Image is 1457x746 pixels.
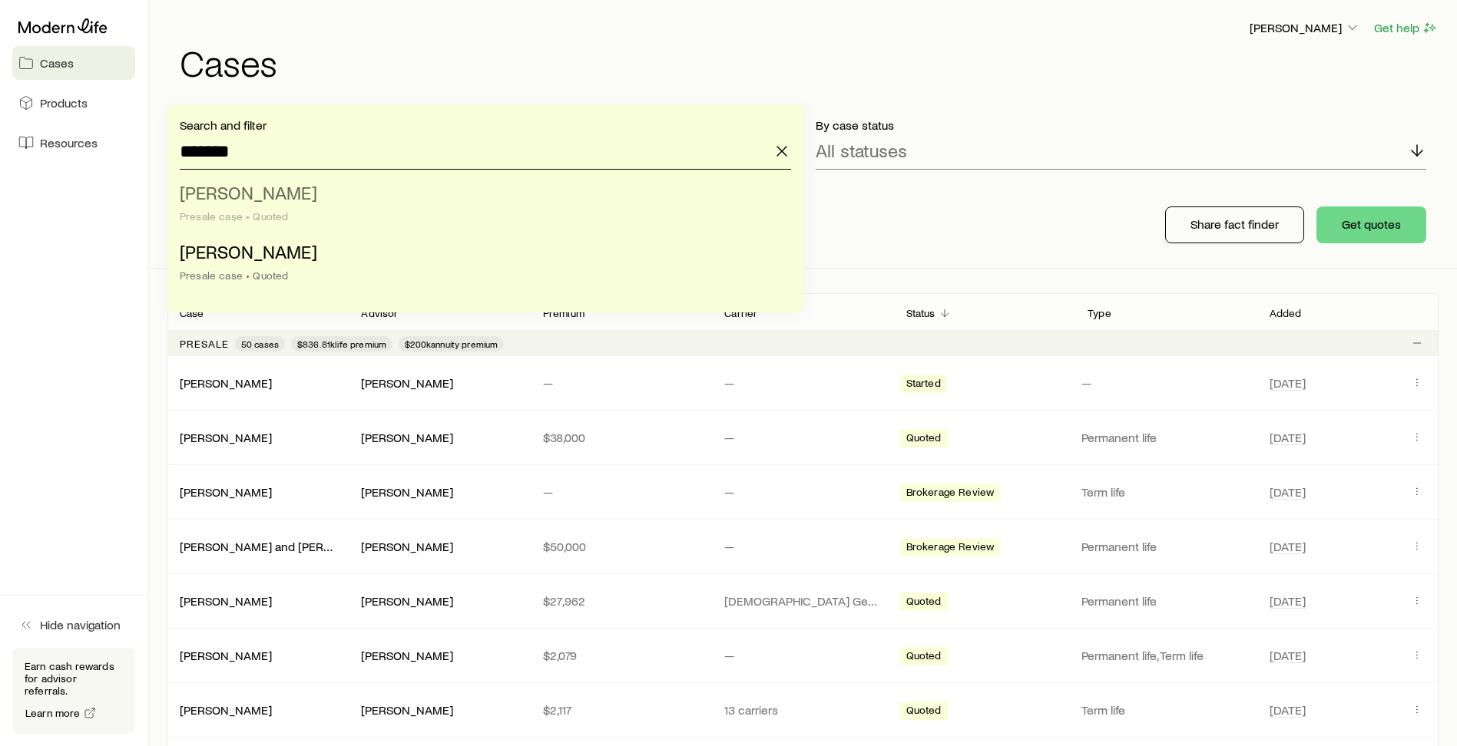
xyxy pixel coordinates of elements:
div: [PERSON_NAME] [361,702,453,718]
p: [PERSON_NAME] [1250,20,1360,35]
div: [PERSON_NAME] [361,539,453,555]
p: Earn cash rewards for advisor referrals. [25,660,123,697]
p: Permanent life [1081,593,1250,609]
span: [PERSON_NAME] [180,240,317,262]
span: Quoted [906,649,942,665]
span: Hide navigation [40,617,121,632]
p: Type [1088,307,1111,319]
p: Permanent life [1081,539,1250,554]
p: $27,962 [543,593,700,609]
p: [DEMOGRAPHIC_DATA] General [724,593,881,609]
span: Quoted [906,595,942,611]
a: Resources [12,126,135,160]
span: $200k annuity premium [405,338,498,350]
li: Maddern, Brad [180,235,782,294]
span: [DATE] [1270,648,1306,663]
span: [PERSON_NAME] [180,181,317,203]
a: [PERSON_NAME] [180,593,272,608]
p: — [543,375,700,391]
h1: Cases [180,44,1439,81]
span: [DATE] [1270,484,1306,500]
div: [PERSON_NAME] [361,484,453,500]
a: Products [12,86,135,120]
span: Quoted [906,431,942,447]
div: Earn cash rewards for advisor referrals.Learn more [12,648,135,734]
span: $836.81k life premium [297,338,386,350]
p: Permanent life [1081,430,1250,445]
span: Learn more [25,708,81,718]
a: [PERSON_NAME] [180,702,272,717]
button: Get help [1373,19,1439,37]
span: [DATE] [1270,593,1306,609]
p: Search and filter [180,117,791,133]
div: [PERSON_NAME] and [PERSON_NAME] [180,539,336,555]
div: Presale case • Quoted [180,269,782,282]
p: — [724,375,881,391]
p: All statuses [816,140,907,161]
button: Get quotes [1316,206,1426,243]
p: Added [1270,307,1302,319]
p: Case [180,307,204,319]
span: [DATE] [1270,430,1306,445]
p: $2,079 [543,648,700,663]
a: [PERSON_NAME] [180,648,272,662]
a: [PERSON_NAME] [180,484,272,499]
p: — [724,430,881,445]
p: Premium [543,307,584,319]
div: [PERSON_NAME] [361,648,453,664]
p: Advisor [361,307,398,319]
div: [PERSON_NAME] [180,430,272,446]
p: Presale [180,338,229,350]
div: [PERSON_NAME] [361,593,453,609]
div: [PERSON_NAME] [180,702,272,718]
p: — [543,484,700,500]
div: [PERSON_NAME] [180,375,272,391]
button: Share fact finder [1165,206,1304,243]
span: [DATE] [1270,702,1306,718]
div: [PERSON_NAME] [180,484,272,500]
button: Hide navigation [12,608,135,642]
div: [PERSON_NAME] [361,375,453,391]
div: [PERSON_NAME] [180,648,272,664]
p: — [724,484,881,500]
p: $50,000 [543,539,700,554]
span: Brokerage Review [906,540,995,556]
span: Resources [40,135,98,150]
span: Quoted [906,704,942,720]
a: [PERSON_NAME] [180,430,272,444]
span: [DATE] [1270,375,1306,391]
span: Brokerage Review [906,486,995,502]
p: $38,000 [543,430,700,445]
span: Products [40,95,88,111]
a: Cases [12,46,135,80]
span: 50 cases [241,338,279,350]
p: By case status [816,117,1427,133]
a: [PERSON_NAME] and [PERSON_NAME] [180,539,390,553]
a: [PERSON_NAME] [180,375,272,390]
p: Permanent life, Term life [1081,648,1250,663]
span: [DATE] [1270,539,1306,554]
p: Carrier [724,307,757,319]
p: Share fact finder [1190,216,1279,232]
p: — [1081,375,1250,391]
div: [PERSON_NAME] [180,593,272,609]
p: — [724,539,881,554]
p: — [724,648,881,663]
span: Started [906,377,941,393]
div: Presale case • Quoted [180,210,782,223]
p: $2,117 [543,702,700,718]
button: [PERSON_NAME] [1249,19,1361,38]
span: Cases [40,55,74,71]
p: Term life [1081,484,1250,500]
p: Status [906,307,935,319]
div: [PERSON_NAME] [361,430,453,446]
p: Term life [1081,702,1250,718]
p: 13 carriers [724,702,881,718]
li: Maddern, Jessica [180,176,782,235]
